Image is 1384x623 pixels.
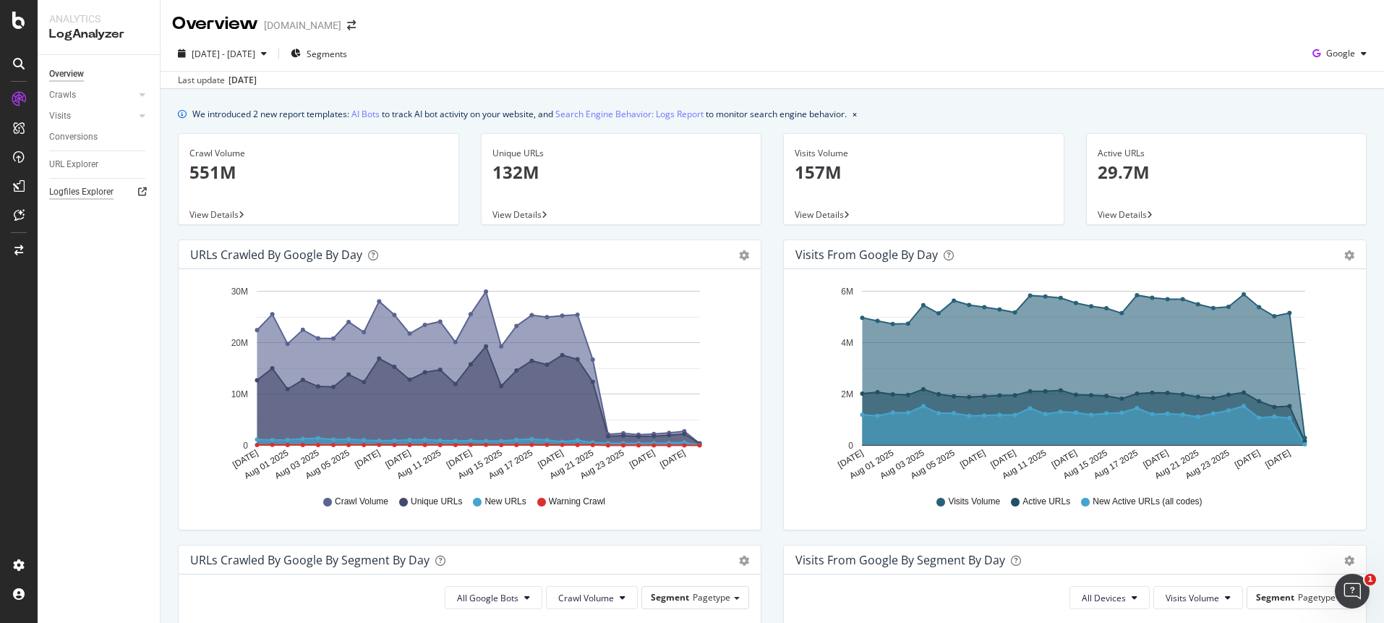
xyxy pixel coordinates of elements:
[555,106,704,122] a: Search Engine Behavior: Logs Report
[49,130,98,145] div: Conversions
[492,147,751,160] div: Unique URLs
[1153,448,1200,481] text: Aug 21 2025
[347,20,356,30] div: arrow-right-arrow-left
[395,448,443,481] text: Aug 11 2025
[658,448,687,470] text: [DATE]
[49,12,148,26] div: Analytics
[178,74,257,87] div: Last update
[1184,448,1231,481] text: Aug 23 2025
[351,106,380,122] a: AI Bots
[492,160,751,185] p: 132M
[909,448,957,481] text: Aug 05 2025
[988,448,1017,470] text: [DATE]
[1050,448,1079,470] text: [DATE]
[958,448,987,470] text: [DATE]
[264,18,341,33] div: [DOMAIN_NAME]
[189,160,448,185] p: 551M
[445,586,542,609] button: All Google Bots
[231,338,248,348] text: 20M
[353,448,382,470] text: [DATE]
[231,448,260,470] text: [DATE]
[304,448,351,481] text: Aug 05 2025
[231,389,248,399] text: 10M
[628,448,657,470] text: [DATE]
[231,287,248,297] text: 30M
[578,448,626,481] text: Aug 23 2025
[189,208,239,221] span: View Details
[849,103,860,124] button: close banner
[49,157,98,172] div: URL Explorer
[795,147,1053,160] div: Visits Volume
[1098,147,1356,160] div: Active URLs
[492,208,542,221] span: View Details
[1298,591,1336,603] span: Pagetype
[795,281,1349,482] svg: A chart.
[172,12,258,36] div: Overview
[172,42,273,65] button: [DATE] - [DATE]
[1153,586,1243,609] button: Visits Volume
[1098,208,1147,221] span: View Details
[487,448,534,481] text: Aug 17 2025
[1022,496,1070,508] span: Active URLs
[549,496,605,508] span: Warning Crawl
[49,185,150,200] a: Logfiles Explorer
[836,448,865,470] text: [DATE]
[49,109,135,124] a: Visits
[383,448,412,470] text: [DATE]
[192,106,847,122] div: We introduced 2 new report templates: to track AI bot activity on your website, and to monitor se...
[49,185,114,200] div: Logfiles Explorer
[1166,592,1219,604] span: Visits Volume
[307,48,347,60] span: Segments
[1344,250,1354,260] div: gear
[285,42,353,65] button: Segments
[1256,591,1294,603] span: Segment
[1326,47,1355,59] span: Google
[795,247,938,262] div: Visits from Google by day
[847,448,895,481] text: Aug 01 2025
[411,496,462,508] span: Unique URLs
[1307,42,1372,65] button: Google
[795,160,1053,185] p: 157M
[178,106,1367,122] div: info banner
[848,441,853,451] text: 0
[192,48,255,60] span: [DATE] - [DATE]
[546,586,638,609] button: Crawl Volume
[190,553,430,567] div: URLs Crawled by Google By Segment By Day
[739,250,749,260] div: gear
[273,448,321,481] text: Aug 03 2025
[879,448,926,481] text: Aug 03 2025
[651,591,689,603] span: Segment
[49,130,150,145] a: Conversions
[456,448,504,481] text: Aug 15 2025
[1098,160,1356,185] p: 29.7M
[49,88,76,103] div: Crawls
[795,208,844,221] span: View Details
[335,496,388,508] span: Crawl Volume
[841,287,853,297] text: 6M
[49,26,148,43] div: LogAnalyzer
[536,448,565,470] text: [DATE]
[558,592,614,604] span: Crawl Volume
[242,448,290,481] text: Aug 01 2025
[49,157,150,172] a: URL Explorer
[547,448,595,481] text: Aug 21 2025
[445,448,474,470] text: [DATE]
[190,281,744,482] svg: A chart.
[1093,496,1202,508] span: New Active URLs (all codes)
[49,109,71,124] div: Visits
[457,592,518,604] span: All Google Bots
[1082,592,1126,604] span: All Devices
[484,496,526,508] span: New URLs
[190,247,362,262] div: URLs Crawled by Google by day
[841,389,853,399] text: 2M
[243,441,248,451] text: 0
[1335,574,1370,609] iframe: Intercom live chat
[693,591,730,603] span: Pagetype
[948,496,1000,508] span: Visits Volume
[1233,448,1262,470] text: [DATE]
[1364,574,1376,585] span: 1
[49,67,150,82] a: Overview
[795,553,1005,567] div: Visits from Google By Segment By Day
[1000,448,1048,481] text: Aug 11 2025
